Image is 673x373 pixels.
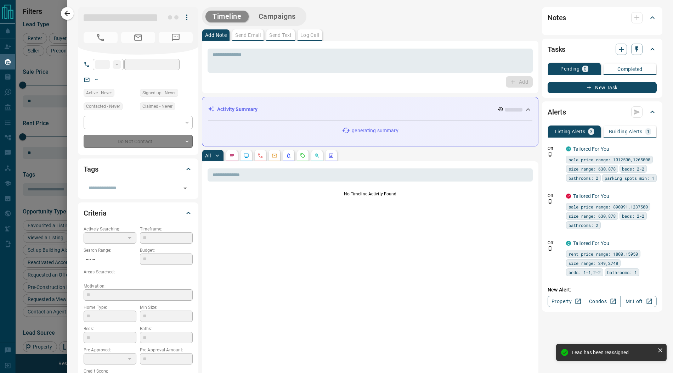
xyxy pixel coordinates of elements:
[548,193,562,199] p: Off
[572,350,655,355] div: Lead has been reassigned
[566,241,571,246] div: condos.ca
[84,283,193,289] p: Motivation:
[352,127,398,134] p: generating summary
[84,347,136,353] p: Pre-Approved:
[647,129,650,134] p: 1
[217,106,258,113] p: Activity Summary
[548,41,657,58] div: Tasks
[548,9,657,26] div: Notes
[573,240,609,246] a: Tailored For You
[548,145,562,152] p: Off
[590,129,593,134] p: 3
[140,226,193,232] p: Timeframe:
[548,286,657,294] p: New Alert:
[569,203,648,210] span: sale price range: 890091,1237500
[86,103,120,110] span: Contacted - Never
[560,66,579,71] p: Pending
[84,161,193,178] div: Tags
[140,247,193,254] p: Budget:
[84,304,136,311] p: Home Type:
[258,153,263,158] svg: Calls
[569,269,601,276] span: beds: 1-1,2-2
[84,254,136,265] p: -- - --
[548,106,566,118] h2: Alerts
[84,205,193,222] div: Criteria
[205,33,227,38] p: Add Note
[584,66,587,71] p: 0
[84,226,136,232] p: Actively Searching:
[548,240,562,246] p: Off
[548,82,657,93] button: New Task
[566,146,571,151] div: condos.ca
[84,269,193,275] p: Areas Searched:
[208,191,533,197] p: No Timeline Activity Found
[205,11,249,22] button: Timeline
[573,193,609,199] a: Tailored For You
[286,153,292,158] svg: Listing Alerts
[605,174,654,182] span: parking spots min: 1
[243,153,249,158] svg: Lead Browsing Activity
[569,165,616,172] span: size range: 630,878
[569,174,598,182] span: bathrooms: 2
[548,152,553,157] svg: Push Notification Only
[208,103,532,116] div: Activity Summary
[328,153,334,158] svg: Agent Actions
[95,77,98,82] a: --
[142,89,176,96] span: Signed up - Never
[569,212,616,219] span: size range: 630,878
[609,129,643,134] p: Building Alerts
[548,44,565,55] h2: Tasks
[84,135,193,148] div: Do Not Contact
[205,153,211,158] p: All
[584,296,620,307] a: Condos
[84,207,107,219] h2: Criteria
[84,247,136,254] p: Search Range:
[566,194,571,199] div: property.ca
[548,296,584,307] a: Property
[272,153,277,158] svg: Emails
[84,32,118,43] span: No Number
[548,246,553,251] svg: Push Notification Only
[622,165,644,172] span: beds: 2-2
[140,325,193,332] p: Baths:
[251,11,303,22] button: Campaigns
[159,32,193,43] span: No Number
[573,146,609,152] a: Tailored For You
[121,32,155,43] span: No Email
[300,153,306,158] svg: Requests
[617,67,643,72] p: Completed
[142,103,173,110] span: Claimed - Never
[314,153,320,158] svg: Opportunities
[622,212,644,219] span: beds: 2-2
[548,104,657,121] div: Alerts
[229,153,235,158] svg: Notes
[569,156,650,163] span: sale price range: 1012500,1265000
[569,222,598,229] span: bathrooms: 2
[569,260,618,267] span: size range: 249,2748
[84,163,98,175] h2: Tags
[548,199,553,204] svg: Push Notification Only
[569,250,638,257] span: rent price range: 1800,15950
[555,129,586,134] p: Listing Alerts
[86,89,112,96] span: Active - Never
[607,269,637,276] span: bathrooms: 1
[620,296,657,307] a: Mr.Loft
[140,304,193,311] p: Min Size:
[84,325,136,332] p: Beds:
[548,12,566,23] h2: Notes
[140,347,193,353] p: Pre-Approval Amount:
[180,183,190,193] button: Open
